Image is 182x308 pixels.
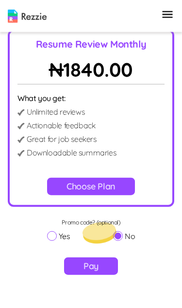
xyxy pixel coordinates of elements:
[27,133,97,145] p: Great for job seekers
[47,219,135,226] p: Promo code? (optional)
[113,230,135,242] label: No
[47,230,70,242] label: Yes
[17,123,25,129] img: detail
[27,106,84,118] p: Unlimited reviews
[17,109,25,116] img: detail
[17,150,25,156] img: detail
[17,37,165,51] p: Resume Review Monthly
[17,55,165,85] p: ₦ 1840.00
[27,120,95,131] p: Actionable feedback
[17,137,25,143] img: detail
[47,178,135,195] button: Choose Plan
[47,231,57,241] input: Yes
[17,92,165,104] p: What you get:
[8,10,47,23] img: logo
[113,231,123,241] input: No
[27,147,116,158] p: Downloadable summaries
[64,257,118,275] button: Pay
